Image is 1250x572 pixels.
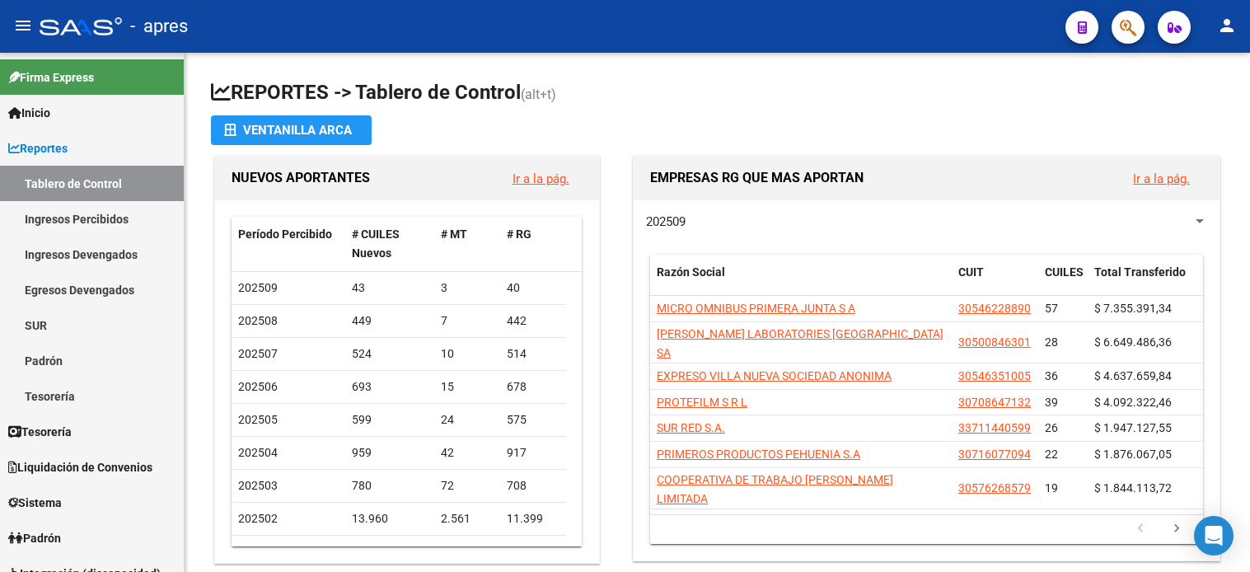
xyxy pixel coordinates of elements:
datatable-header-cell: Total Transferido [1088,255,1203,309]
span: 202509 [646,214,686,229]
span: $ 1.876.067,05 [1094,448,1172,461]
span: $ 4.092.322,46 [1094,396,1172,409]
span: Razón Social [657,265,725,279]
span: NUEVOS APORTANTES [232,170,370,185]
datatable-header-cell: Razón Social [650,255,952,309]
span: 202508 [238,314,278,327]
span: Reportes [8,139,68,157]
div: 575 [507,410,559,429]
div: 3 [441,279,494,298]
span: 57 [1045,302,1058,315]
span: 33711440599 [958,421,1031,434]
span: 30546228890 [958,302,1031,315]
span: 202504 [238,446,278,459]
span: MICRO OMNIBUS PRIMERA JUNTA S A [657,302,855,315]
button: Ir a la pág. [1120,163,1203,194]
div: 2.561 [441,509,494,528]
button: Ir a la pág. [499,163,583,194]
span: CUIT [958,265,984,279]
span: EMPRESAS RG QUE MAS APORTAN [650,170,864,185]
span: 19 [1045,481,1058,495]
datatable-header-cell: # MT [434,217,500,271]
span: Firma Express [8,68,94,87]
span: # RG [507,227,531,241]
span: 202506 [238,380,278,393]
span: 30716077094 [958,448,1031,461]
div: 43 [352,279,428,298]
div: 693 [352,377,428,396]
div: Ventanilla ARCA [224,115,358,145]
div: 678 [507,377,559,396]
datatable-header-cell: Período Percibido [232,217,345,271]
button: Ventanilla ARCA [211,115,372,145]
datatable-header-cell: CUIT [952,255,1038,309]
a: go to next page [1161,520,1192,538]
span: Padrón [8,529,61,547]
div: 959 [352,443,428,462]
div: 449 [352,312,428,331]
div: 524 [352,345,428,363]
span: $ 6.649.486,36 [1094,335,1172,349]
a: go to previous page [1125,520,1156,538]
datatable-header-cell: # CUILES Nuevos [345,217,434,271]
span: Tesorería [8,423,72,441]
span: [PERSON_NAME] LABORATORIES [GEOGRAPHIC_DATA] SA [657,327,943,359]
span: Total Transferido [1094,265,1186,279]
datatable-header-cell: # RG [500,217,566,271]
div: 10 [441,345,494,363]
div: 15 [441,377,494,396]
div: 917 [507,443,559,462]
div: 7 [441,312,494,331]
span: 26 [1045,421,1058,434]
span: 28 [1045,335,1058,349]
span: # CUILES Nuevos [352,227,400,260]
span: (alt+t) [521,87,556,102]
div: 42 [441,443,494,462]
div: 442 [507,312,559,331]
span: 202505 [238,413,278,426]
h1: REPORTES -> Tablero de Control [211,79,1224,108]
span: 30500846301 [958,335,1031,349]
a: Ir a la pág. [513,171,569,186]
span: 202509 [238,281,278,294]
span: # MT [441,227,467,241]
span: $ 1.844.113,72 [1094,481,1172,495]
div: 11.399 [507,509,559,528]
span: 202503 [238,479,278,492]
div: 780 [352,476,428,495]
span: 22 [1045,448,1058,461]
span: $ 4.637.659,84 [1094,369,1172,382]
div: Open Intercom Messenger [1194,516,1234,556]
span: - apres [130,8,188,45]
span: Inicio [8,104,50,122]
span: 30708647132 [958,396,1031,409]
span: SUR RED S.A. [657,421,725,434]
mat-icon: person [1217,16,1237,35]
span: EXPRESO VILLA NUEVA SOCIEDAD ANONIMA [657,369,892,382]
span: Liquidación de Convenios [8,458,152,476]
span: 39 [1045,396,1058,409]
div: 40 [507,279,559,298]
div: 72 [441,476,494,495]
datatable-header-cell: CUILES [1038,255,1088,309]
span: $ 7.355.391,34 [1094,302,1172,315]
div: 24 [441,410,494,429]
div: 514 [507,345,559,363]
span: PRIMEROS PRODUCTOS PEHUENIA S.A [657,448,860,461]
span: 30546351005 [958,369,1031,382]
span: Período Percibido [238,227,332,241]
span: CUILES [1045,265,1084,279]
div: 599 [352,410,428,429]
span: PROTEFILM S R L [657,396,747,409]
span: Sistema [8,494,62,512]
span: 202507 [238,347,278,360]
span: COOPERATIVA DE TRABAJO [PERSON_NAME] LIMITADA [657,473,893,505]
div: 13.960 [352,509,428,528]
span: 36 [1045,369,1058,382]
mat-icon: menu [13,16,33,35]
a: Ir a la pág. [1133,171,1190,186]
span: $ 1.947.127,55 [1094,421,1172,434]
div: 708 [507,476,559,495]
span: 30576268579 [958,481,1031,495]
span: 202502 [238,512,278,525]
